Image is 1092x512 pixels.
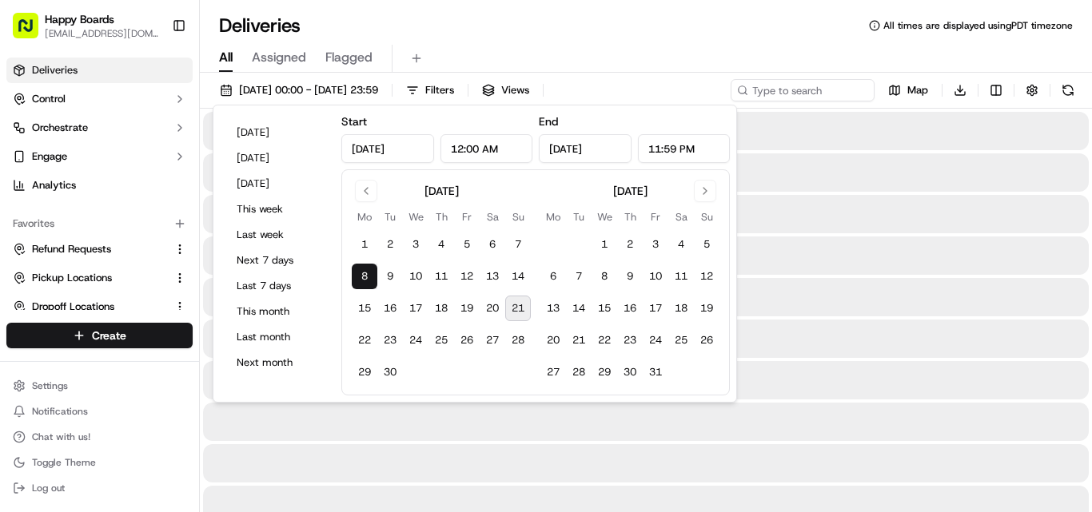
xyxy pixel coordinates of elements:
button: 13 [480,264,505,289]
button: Happy Boards [45,11,114,27]
button: 10 [643,264,668,289]
button: 13 [540,296,566,321]
button: Last 7 days [229,275,325,297]
button: 7 [566,264,592,289]
button: 18 [668,296,694,321]
button: [EMAIL_ADDRESS][DOMAIN_NAME] [45,27,159,40]
button: 27 [540,359,566,385]
button: [DATE] [229,147,325,169]
button: [DATE] 00:00 - [DATE] 23:59 [213,79,385,101]
span: Control [32,92,66,106]
button: 29 [592,359,617,385]
button: 2 [617,232,643,257]
button: Next month [229,351,325,374]
span: Analytics [32,178,76,192]
button: 24 [643,327,668,353]
button: 25 [428,327,454,353]
button: Refresh [1057,79,1079,101]
button: 15 [592,296,617,321]
button: 16 [617,296,643,321]
button: 11 [428,264,454,289]
span: [DATE] 00:00 - [DATE] 23:59 [239,83,378,97]
span: Assigned [252,48,306,67]
button: Start new chat [272,157,291,177]
span: Pickup Locations [32,271,112,285]
button: Filters [399,79,461,101]
span: Create [92,327,126,343]
input: Got a question? Start typing here... [42,103,288,120]
button: 22 [592,327,617,353]
button: 5 [694,232,719,257]
button: 15 [352,296,377,321]
button: 7 [505,232,531,257]
button: Refund Requests [6,236,193,262]
button: 8 [352,264,377,289]
button: 21 [505,296,531,321]
div: Start new chat [72,153,262,169]
button: Toggle Theme [6,451,193,474]
button: [DATE] [229,121,325,144]
span: Deliveries [32,63,78,77]
img: 1736555255976-a54dd68f-1ca7-489b-9aae-adbdc363a1c4 [16,153,45,181]
div: Favorites [6,211,193,236]
button: Engage [6,144,193,169]
span: Settings [32,379,68,392]
button: 20 [480,296,505,321]
th: Friday [454,208,480,225]
span: Engage [32,149,67,164]
button: 3 [403,232,428,257]
a: Powered byPylon [113,393,193,406]
button: 16 [377,296,403,321]
button: This month [229,300,325,323]
a: 📗Knowledge Base [10,351,129,379]
button: 17 [403,296,428,321]
input: Type to search [731,79,875,101]
button: Dropoff Locations [6,294,193,320]
button: 27 [480,327,505,353]
button: Log out [6,477,193,499]
img: 1736555255976-a54dd68f-1ca7-489b-9aae-adbdc363a1c4 [32,292,45,304]
button: Views [475,79,536,101]
button: [DATE] [229,173,325,195]
button: 6 [480,232,505,257]
button: 17 [643,296,668,321]
div: 📗 [16,359,29,371]
span: Filters [425,83,454,97]
span: Refund Requests [32,242,111,256]
button: See all [248,204,291,224]
button: 30 [377,359,403,385]
div: [DATE] [424,183,459,199]
button: 1 [352,232,377,257]
button: Go to previous month [355,180,377,202]
a: Dropoff Locations [13,300,167,314]
button: 26 [454,327,480,353]
button: 22 [352,327,377,353]
button: Next 7 days [229,249,325,272]
span: Notifications [32,405,88,418]
button: 5 [454,232,480,257]
th: Monday [540,208,566,225]
th: Tuesday [566,208,592,225]
button: 18 [428,296,454,321]
button: Chat with us! [6,426,193,448]
span: Pylon [159,394,193,406]
button: 24 [403,327,428,353]
span: Orchestrate [32,121,88,135]
button: 29 [352,359,377,385]
th: Saturday [668,208,694,225]
button: 8 [592,264,617,289]
button: 4 [668,232,694,257]
button: 25 [668,327,694,353]
button: 19 [694,296,719,321]
button: 11 [668,264,694,289]
button: Pickup Locations [6,265,193,291]
img: Nash [16,16,48,48]
span: [DATE] [224,291,257,304]
button: Map [881,79,935,101]
a: Pickup Locations [13,271,167,285]
input: Time [440,134,533,163]
th: Thursday [428,208,454,225]
span: Views [501,83,529,97]
th: Friday [643,208,668,225]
